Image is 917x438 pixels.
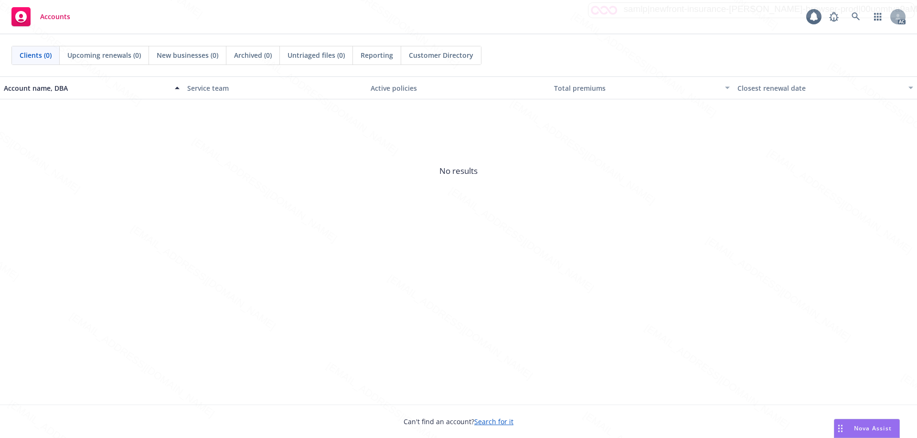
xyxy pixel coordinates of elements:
a: Accounts [8,3,74,30]
span: Untriaged files (0) [288,50,345,60]
button: Nova Assist [834,419,900,438]
button: Service team [183,76,367,99]
span: Reporting [361,50,393,60]
span: Upcoming renewals (0) [67,50,141,60]
span: Clients (0) [20,50,52,60]
a: Switch app [868,7,887,26]
button: Active policies [367,76,550,99]
span: Nova Assist [854,424,892,432]
span: Archived (0) [234,50,272,60]
div: Total premiums [554,83,719,93]
a: Report a Bug [824,7,843,26]
div: Closest renewal date [737,83,903,93]
a: Search for it [474,417,513,426]
button: Total premiums [550,76,734,99]
div: Service team [187,83,363,93]
button: Closest renewal date [734,76,917,99]
div: Account name, DBA [4,83,169,93]
div: Active policies [371,83,546,93]
span: Accounts [40,13,70,21]
span: Can't find an account? [404,417,513,427]
span: New businesses (0) [157,50,218,60]
div: Drag to move [834,419,846,438]
a: Search [846,7,865,26]
span: Customer Directory [409,50,473,60]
